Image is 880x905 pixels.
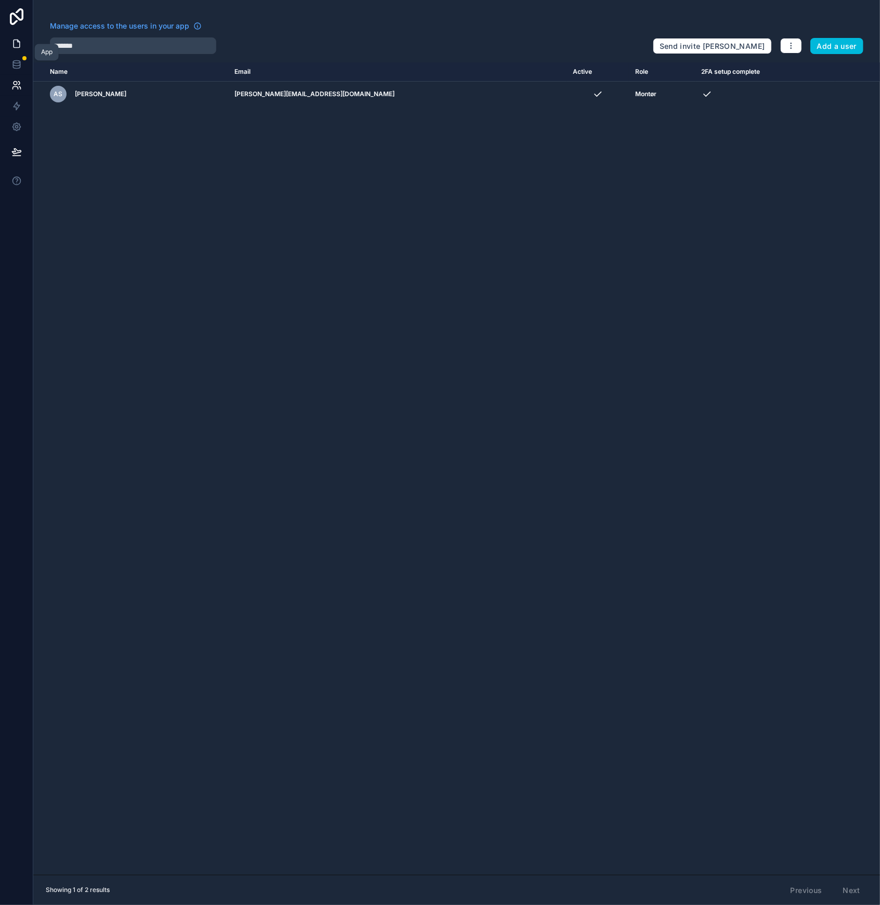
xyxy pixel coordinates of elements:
[41,48,52,56] div: App
[695,62,835,82] th: 2FA setup complete
[228,82,567,107] td: [PERSON_NAME][EMAIL_ADDRESS][DOMAIN_NAME]
[50,21,189,31] span: Manage access to the users in your app
[567,62,629,82] th: Active
[33,62,880,875] div: scrollable content
[50,21,202,31] a: Manage access to the users in your app
[810,38,864,55] button: Add a user
[54,90,63,98] span: AS
[75,90,126,98] span: [PERSON_NAME]
[46,886,110,894] span: Showing 1 of 2 results
[653,38,772,55] button: Send invite [PERSON_NAME]
[228,62,567,82] th: Email
[635,90,656,98] span: Montør
[33,62,228,82] th: Name
[629,62,695,82] th: Role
